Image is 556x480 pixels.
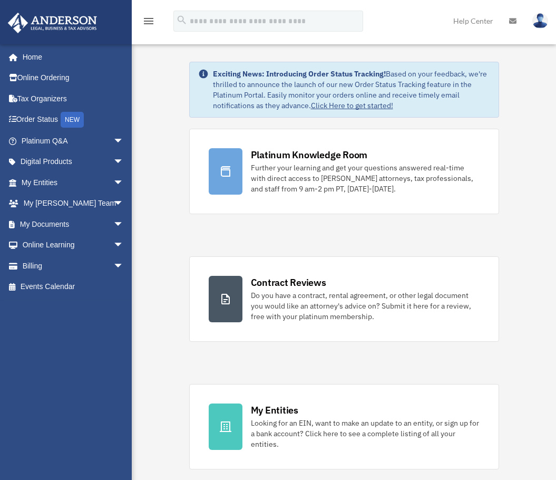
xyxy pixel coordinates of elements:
span: arrow_drop_down [113,193,134,215]
span: arrow_drop_down [113,172,134,194]
a: Online Learningarrow_drop_down [7,235,140,256]
i: menu [142,15,155,27]
div: Contract Reviews [251,276,326,289]
span: arrow_drop_down [113,151,134,173]
a: Contract Reviews Do you have a contract, rental agreement, or other legal document you would like... [189,256,499,342]
div: Do you have a contract, rental agreement, or other legal document you would like an attorney's ad... [251,290,480,322]
img: User Pic [532,13,548,28]
a: Events Calendar [7,276,140,297]
div: Looking for an EIN, want to make an update to an entity, or sign up for a bank account? Click her... [251,418,480,449]
a: My [PERSON_NAME] Teamarrow_drop_down [7,193,140,214]
i: search [176,14,188,26]
a: My Documentsarrow_drop_down [7,214,140,235]
div: Based on your feedback, we're thrilled to announce the launch of our new Order Status Tracking fe... [213,69,490,111]
div: Further your learning and get your questions answered real-time with direct access to [PERSON_NAM... [251,162,480,194]
span: arrow_drop_down [113,130,134,152]
span: arrow_drop_down [113,235,134,256]
div: NEW [61,112,84,128]
a: Online Ordering [7,68,140,89]
a: menu [142,18,155,27]
img: Anderson Advisors Platinum Portal [5,13,100,33]
a: My Entities Looking for an EIN, want to make an update to an entity, or sign up for a bank accoun... [189,384,499,469]
a: Tax Organizers [7,88,140,109]
strong: Exciting News: Introducing Order Status Tracking! [213,69,386,79]
a: Digital Productsarrow_drop_down [7,151,140,172]
a: My Entitiesarrow_drop_down [7,172,140,193]
a: Platinum Knowledge Room Further your learning and get your questions answered real-time with dire... [189,129,499,214]
a: Billingarrow_drop_down [7,255,140,276]
a: Order StatusNEW [7,109,140,131]
span: arrow_drop_down [113,214,134,235]
a: Platinum Q&Aarrow_drop_down [7,130,140,151]
a: Home [7,46,134,68]
div: My Entities [251,404,298,417]
a: Click Here to get started! [311,101,393,110]
span: arrow_drop_down [113,255,134,277]
div: Platinum Knowledge Room [251,148,368,161]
